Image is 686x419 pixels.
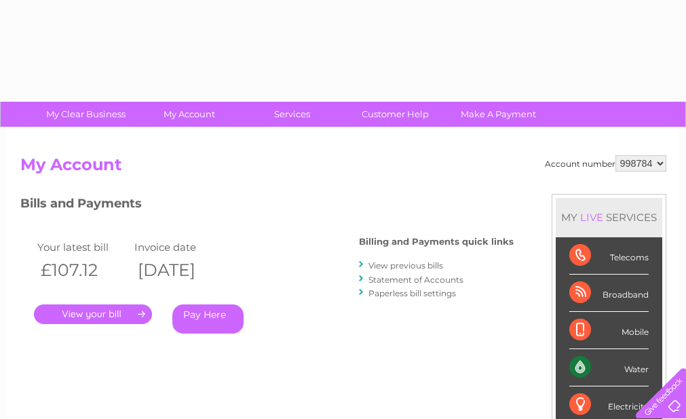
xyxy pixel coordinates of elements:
[34,238,132,256] td: Your latest bill
[30,102,142,127] a: My Clear Business
[20,155,666,181] h2: My Account
[442,102,554,127] a: Make A Payment
[20,194,514,218] h3: Bills and Payments
[236,102,348,127] a: Services
[569,312,649,349] div: Mobile
[131,238,229,256] td: Invoice date
[368,288,456,298] a: Paperless bill settings
[368,275,463,285] a: Statement of Accounts
[172,304,244,334] a: Pay Here
[556,198,662,237] div: MY SERVICES
[569,237,649,275] div: Telecoms
[339,102,451,127] a: Customer Help
[577,211,606,224] div: LIVE
[359,237,514,247] h4: Billing and Payments quick links
[34,256,132,284] th: £107.12
[131,256,229,284] th: [DATE]
[34,304,152,324] a: .
[569,349,649,386] div: Water
[368,260,443,271] a: View previous bills
[569,275,649,312] div: Broadband
[133,102,245,127] a: My Account
[545,155,666,172] div: Account number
